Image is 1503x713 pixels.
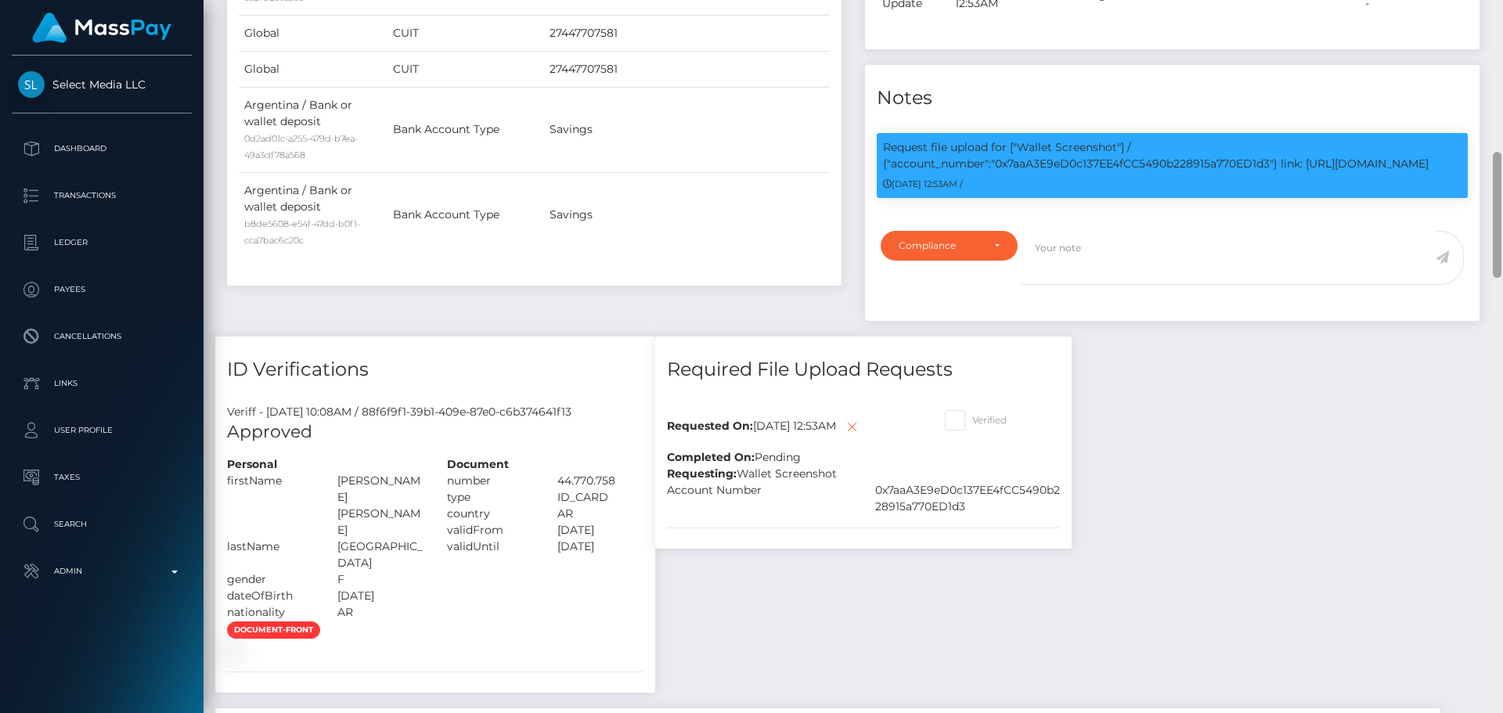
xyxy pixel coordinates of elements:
div: dateOfBirth [215,588,326,604]
p: Payees [18,278,186,301]
a: Cancellations [12,317,192,356]
div: AR [546,506,656,522]
small: b8de5608-e54f-47dd-b0f1-cca7bac6c20c [244,218,360,246]
div: AR [326,604,436,621]
td: Bank Account Type [387,87,544,172]
td: Argentina / Bank or wallet deposit [239,172,387,257]
p: User Profile [18,419,186,442]
img: 2c0d9411-1e69-4ddb-ac3d-4ac6fd67bc90 [227,645,240,657]
p: Request file upload for ["Wallet Screenshot"] / {"account_number":"0x7aaA3E9eD0c137EE4fCC5490b228... [883,139,1462,172]
td: CUIT [387,51,544,87]
label: Verified [945,410,1007,430]
img: MassPay Logo [32,13,171,43]
span: Select Media LLC [12,77,192,92]
a: Admin [12,552,192,591]
a: Ledger [12,223,192,262]
td: 27447707581 [544,15,830,51]
td: Global [239,15,387,51]
div: firstName [215,473,326,538]
div: 0x7aaA3E9eD0c137EE4fCC5490b228915a770ED1d3 [863,482,1072,515]
p: Search [18,513,186,536]
div: Compliance [899,239,982,252]
div: Account Number [655,482,863,515]
td: Bank Account Type [387,172,544,257]
a: Search [12,505,192,544]
p: Admin [18,560,186,583]
div: nationality [215,604,326,621]
div: 44.770.758 [546,473,656,489]
p: Dashboard [18,137,186,160]
div: country [435,506,546,522]
div: [DATE] [326,588,436,604]
a: Taxes [12,458,192,497]
h4: Required File Upload Requests [667,356,1060,384]
strong: Personal [227,457,277,471]
small: 0d2ad01c-a255-479d-b7ea-49a3df78a568 [244,133,358,160]
a: User Profile [12,411,192,450]
h4: ID Verifications [227,356,643,384]
button: Compliance [881,231,1018,261]
div: gender [215,571,326,588]
div: [PERSON_NAME] [PERSON_NAME] [326,473,436,538]
p: Links [18,372,186,395]
b: Requested On: [667,419,753,433]
a: Transactions [12,176,192,215]
div: [DATE] [546,538,656,555]
div: number [435,473,546,489]
span: document-front [227,621,320,639]
td: 27447707581 [544,51,830,87]
a: Dashboard [12,129,192,168]
div: [DATE] 12:53AM Pending [655,404,933,466]
strong: Document [447,457,509,471]
td: CUIT [387,15,544,51]
div: lastName [215,538,326,571]
p: Ledger [18,231,186,254]
p: Transactions [18,184,186,207]
div: Wallet Screenshot [655,466,1072,482]
div: validUntil [435,538,546,555]
p: Taxes [18,466,186,489]
img: Select Media LLC [18,71,45,98]
b: Completed On: [667,450,755,464]
div: ID_CARD [546,489,656,506]
td: Global [239,51,387,87]
div: validFrom [435,522,546,538]
div: [DATE] [546,522,656,538]
td: Savings [544,172,830,257]
td: Argentina / Bank or wallet deposit [239,87,387,172]
div: Veriff - [DATE] 10:08AM / 88f6f9f1-39b1-409e-87e0-c6b374641f13 [215,404,655,420]
small: [DATE] 12:53AM / [883,178,963,189]
div: type [435,489,546,506]
h5: Approved [227,420,643,445]
td: Savings [544,87,830,172]
div: F [326,571,436,588]
div: [GEOGRAPHIC_DATA] [326,538,436,571]
b: Requesting: [667,466,737,481]
h4: Notes [877,85,1468,112]
p: Cancellations [18,325,186,348]
a: Payees [12,270,192,309]
a: Links [12,364,192,403]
